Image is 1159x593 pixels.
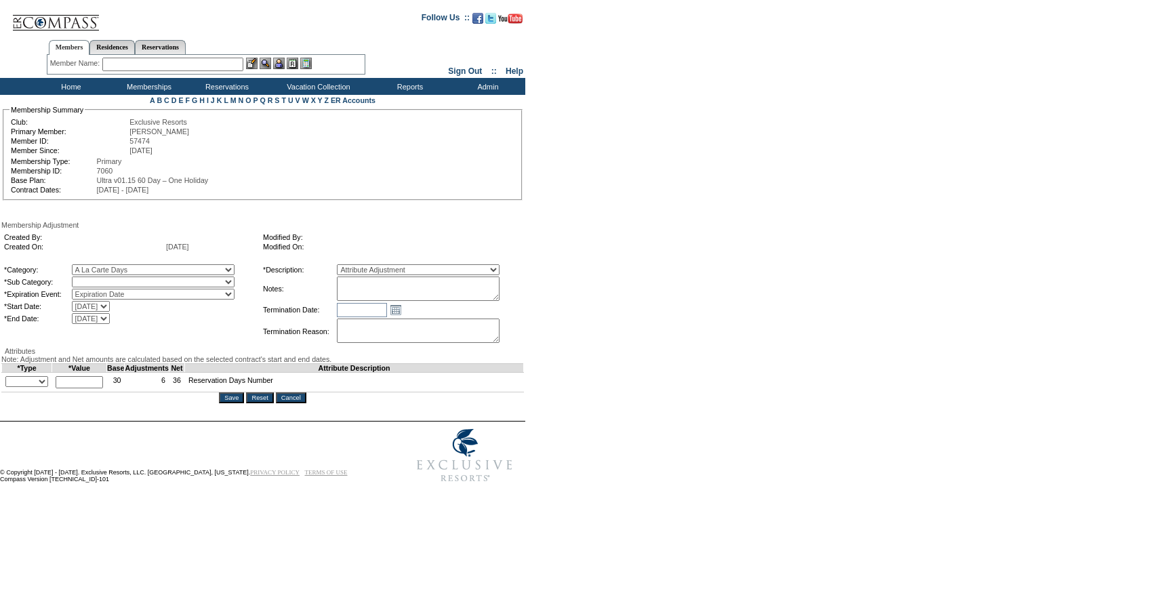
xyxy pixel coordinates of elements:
[108,78,186,95] td: Memberships
[129,127,189,136] span: [PERSON_NAME]
[125,373,169,392] td: 6
[11,146,128,155] td: Member Since:
[52,364,107,373] td: *Value
[263,233,516,241] td: Modified By:
[97,176,209,184] span: Ultra v01.15 60 Day – One Holiday
[230,96,237,104] a: M
[448,66,482,76] a: Sign Out
[4,277,70,287] td: *Sub Category:
[274,96,279,104] a: S
[296,96,300,104] a: V
[388,302,403,317] a: Open the calendar popup.
[245,96,251,104] a: O
[239,96,244,104] a: N
[472,17,483,25] a: Become our fan on Facebook
[217,96,222,104] a: K
[4,233,165,241] td: Created By:
[472,13,483,24] img: Become our fan on Facebook
[107,364,125,373] td: Base
[107,373,125,392] td: 30
[97,167,113,175] span: 7060
[246,392,273,403] input: Reset
[485,13,496,24] img: Follow us on Twitter
[404,422,525,489] img: Exclusive Resorts
[311,96,316,104] a: X
[178,96,183,104] a: E
[171,96,177,104] a: D
[11,176,96,184] td: Base Plan:
[263,277,335,301] td: Notes:
[4,301,70,312] td: *Start Date:
[263,264,335,275] td: *Description:
[369,78,447,95] td: Reports
[166,243,189,251] span: [DATE]
[129,118,187,126] span: Exclusive Resorts
[11,186,96,194] td: Contract Dates:
[253,96,258,104] a: P
[11,127,128,136] td: Primary Member:
[263,302,335,317] td: Termination Date:
[219,392,244,403] input: Save
[157,96,162,104] a: B
[263,319,335,344] td: Termination Reason:
[97,157,122,165] span: Primary
[324,96,329,104] a: Z
[263,243,516,251] td: Modified On:
[264,78,369,95] td: Vacation Collection
[199,96,205,104] a: H
[150,96,155,104] a: A
[246,58,258,69] img: b_edit.gif
[273,58,285,69] img: Impersonate
[281,96,286,104] a: T
[185,96,190,104] a: F
[207,96,209,104] a: I
[302,96,309,104] a: W
[4,313,70,324] td: *End Date:
[9,106,85,114] legend: Membership Summary
[300,58,312,69] img: b_calculator.gif
[135,40,186,54] a: Reservations
[125,364,169,373] td: Adjustments
[169,373,185,392] td: 36
[11,118,128,126] td: Club:
[129,137,150,145] span: 57474
[305,469,348,476] a: TERMS OF USE
[268,96,273,104] a: R
[1,355,524,363] div: Note: Adjustment and Net amounts are calculated based on the selected contract's start and end da...
[184,364,523,373] td: Attribute Description
[318,96,323,104] a: Y
[287,58,298,69] img: Reservations
[211,96,215,104] a: J
[12,3,100,31] img: Compass Home
[164,96,169,104] a: C
[1,347,524,355] div: Attributes
[11,167,96,175] td: Membership ID:
[276,392,306,403] input: Cancel
[506,66,523,76] a: Help
[288,96,293,104] a: U
[50,58,102,69] div: Member Name:
[2,364,52,373] td: *Type
[250,469,300,476] a: PRIVACY POLICY
[89,40,135,54] a: Residences
[4,289,70,300] td: *Expiration Event:
[4,264,70,275] td: *Category:
[422,12,470,28] td: Follow Us ::
[485,17,496,25] a: Follow us on Twitter
[97,186,149,194] span: [DATE] - [DATE]
[447,78,525,95] td: Admin
[30,78,108,95] td: Home
[224,96,228,104] a: L
[498,17,523,25] a: Subscribe to our YouTube Channel
[11,137,128,145] td: Member ID:
[260,58,271,69] img: View
[129,146,152,155] span: [DATE]
[4,243,165,251] td: Created On:
[186,78,264,95] td: Reservations
[260,96,265,104] a: Q
[192,96,197,104] a: G
[169,364,185,373] td: Net
[184,373,523,392] td: Reservation Days Number
[49,40,90,55] a: Members
[331,96,375,104] a: ER Accounts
